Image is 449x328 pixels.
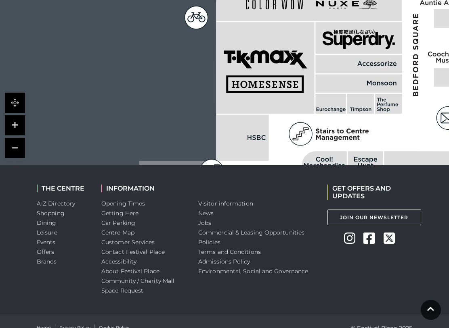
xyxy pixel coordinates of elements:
a: Offers [37,248,55,255]
a: Accessibility [101,258,136,265]
a: Environmental, Social and Governance [198,268,308,275]
a: Dining [37,219,57,226]
a: Join Our Newsletter [327,210,421,225]
a: Centre Map [101,229,134,236]
a: Community / Charity Mall Space Request [101,277,174,294]
a: Brands [37,258,57,265]
a: Jobs [198,219,211,226]
a: Getting Here [101,210,138,217]
a: Shopping [37,210,65,217]
a: Visitor information [198,200,253,207]
a: Contact Festival Place [101,248,165,255]
a: Terms and Conditions [198,248,261,255]
a: Events [37,239,56,246]
h2: THE CENTRE [37,185,89,192]
a: Commercial & Leasing Opportunities [198,229,304,236]
a: Admissions Policy [198,258,250,265]
a: A-Z Directory [37,200,75,207]
a: Leisure [37,229,57,236]
a: Policies [198,239,220,246]
a: Opening Times [101,200,145,207]
a: Car Parking [101,219,135,226]
a: About Festival Place [101,268,159,275]
h2: INFORMATION [101,185,186,192]
a: News [198,210,214,217]
a: Customer Services [101,239,155,246]
h2: GET OFFERS AND UPDATES [327,185,412,200]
